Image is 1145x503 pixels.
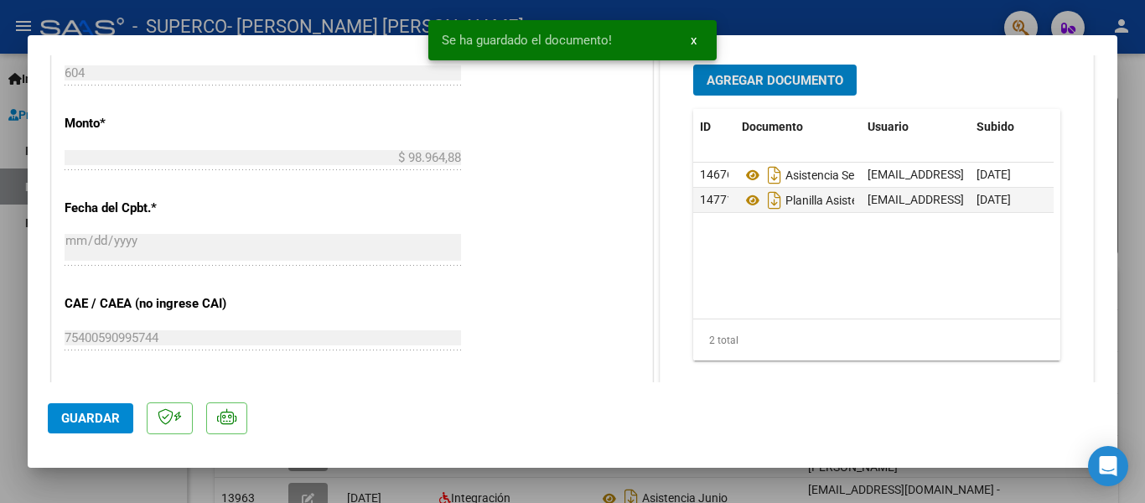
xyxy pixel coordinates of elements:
p: Monto [65,114,237,133]
div: 2 total [693,319,1060,361]
span: 14771 [700,193,733,206]
button: Guardar [48,403,133,433]
span: Documento [742,120,803,133]
div: DOCUMENTACIÓN RESPALDATORIA [661,52,1093,400]
p: Fecha del Cpbt. [65,199,237,218]
span: Se ha guardado el documento! [442,32,612,49]
datatable-header-cell: ID [693,109,735,145]
span: Asistencia Septiembre [742,169,900,182]
span: ID [700,120,711,133]
span: [DATE] [977,168,1011,181]
span: 14676 [700,168,733,181]
div: Open Intercom Messenger [1088,446,1128,486]
span: Subido [977,120,1014,133]
button: Agregar Documento [693,65,857,96]
span: Planilla Asistencia Septiembre [742,194,940,207]
button: x [677,25,710,55]
span: Usuario [868,120,909,133]
i: Descargar documento [764,162,785,189]
span: Guardar [61,411,120,426]
i: Descargar documento [764,187,785,214]
span: Agregar Documento [707,73,843,88]
span: [DATE] [977,193,1011,206]
span: x [691,33,697,48]
datatable-header-cell: Documento [735,109,861,145]
datatable-header-cell: Usuario [861,109,970,145]
p: CAE / CAEA (no ingrese CAI) [65,294,237,314]
datatable-header-cell: Subido [970,109,1054,145]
